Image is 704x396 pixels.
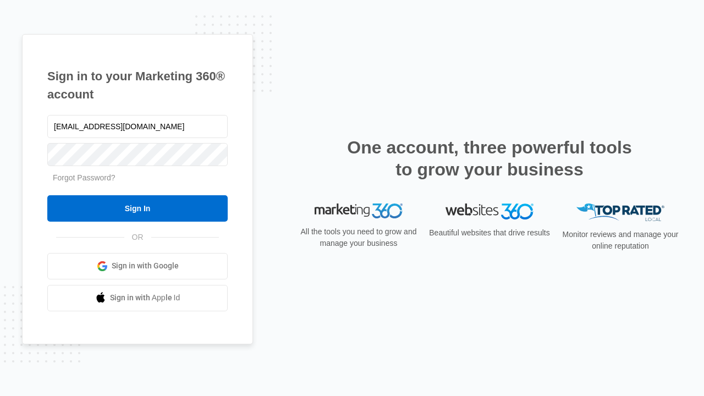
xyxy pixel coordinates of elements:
[110,292,180,304] span: Sign in with Apple Id
[344,136,635,180] h2: One account, three powerful tools to grow your business
[315,204,403,219] img: Marketing 360
[576,204,664,222] img: Top Rated Local
[53,173,116,182] a: Forgot Password?
[559,229,682,252] p: Monitor reviews and manage your online reputation
[446,204,533,219] img: Websites 360
[297,226,420,249] p: All the tools you need to grow and manage your business
[47,67,228,103] h1: Sign in to your Marketing 360® account
[47,285,228,311] a: Sign in with Apple Id
[47,115,228,138] input: Email
[47,253,228,279] a: Sign in with Google
[47,195,228,222] input: Sign In
[428,227,551,239] p: Beautiful websites that drive results
[112,260,179,272] span: Sign in with Google
[124,232,151,243] span: OR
